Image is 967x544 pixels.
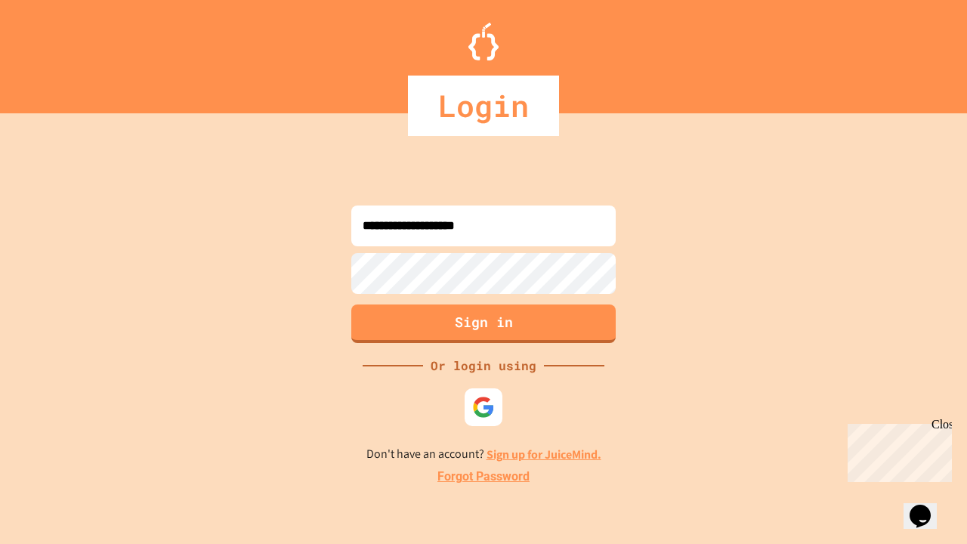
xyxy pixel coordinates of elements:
div: Or login using [423,357,544,375]
iframe: chat widget [842,418,952,482]
button: Sign in [351,304,616,343]
iframe: chat widget [904,484,952,529]
p: Don't have an account? [366,445,601,464]
div: Login [408,76,559,136]
div: Chat with us now!Close [6,6,104,96]
a: Sign up for JuiceMind. [487,447,601,462]
img: Logo.svg [468,23,499,60]
a: Forgot Password [437,468,530,486]
img: google-icon.svg [472,396,495,419]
